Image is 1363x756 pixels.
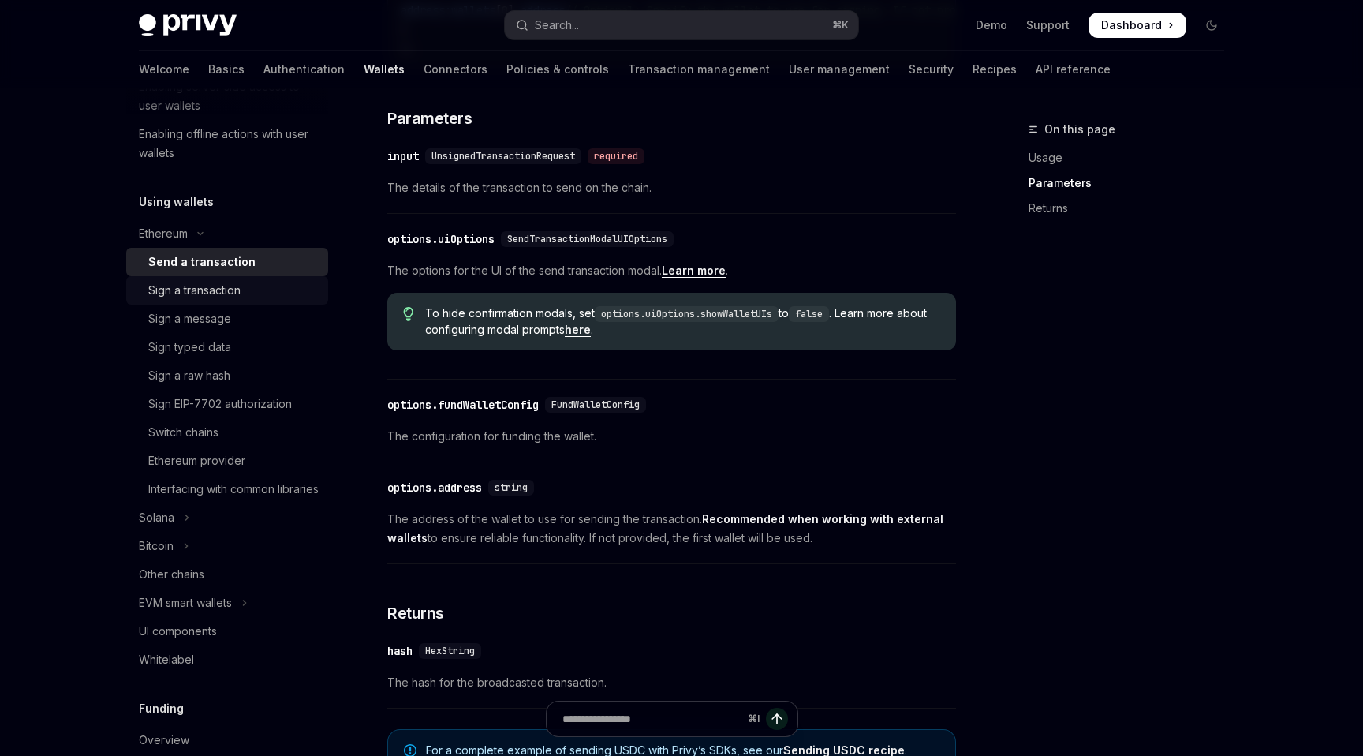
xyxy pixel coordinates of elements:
div: Switch chains [148,423,218,442]
span: HexString [425,645,475,657]
div: Whitelabel [139,650,194,669]
span: UnsignedTransactionRequest [431,150,575,163]
a: UI components [126,617,328,646]
button: Toggle Ethereum section [126,219,328,248]
a: Welcome [139,51,189,88]
a: Policies & controls [506,51,609,88]
span: On this page [1044,120,1115,139]
a: Learn more [662,264,726,278]
a: Wallets [364,51,405,88]
a: Sign a raw hash [126,361,328,390]
span: SendTransactionModalUIOptions [507,233,667,245]
a: Basics [208,51,245,88]
div: options.fundWalletConfig [387,397,539,413]
div: Search... [535,16,579,35]
span: string [495,481,528,494]
div: required [588,148,644,164]
div: Overview [139,731,189,750]
span: The address of the wallet to use for sending the transaction. to ensure reliable functionality. I... [387,510,956,548]
div: Send a transaction [148,253,256,271]
div: options.uiOptions [387,231,495,247]
svg: Tip [403,307,414,321]
a: Dashboard [1089,13,1186,38]
a: Returns [1029,196,1237,221]
div: Sign a transaction [148,281,241,300]
div: input [387,148,419,164]
a: Other chains [126,560,328,589]
a: Security [909,51,954,88]
div: Solana [139,508,174,527]
a: Send a transaction [126,248,328,276]
a: Support [1026,17,1070,33]
a: API reference [1036,51,1111,88]
div: Enabling offline actions with user wallets [139,125,319,163]
a: here [565,323,591,337]
div: Bitcoin [139,537,174,556]
button: Toggle Solana section [126,503,328,532]
div: Ethereum [139,224,188,243]
a: Demo [976,17,1007,33]
code: false [789,306,829,322]
span: The configuration for funding the wallet. [387,427,956,446]
button: Toggle EVM smart wallets section [126,589,328,617]
div: Sign EIP-7702 authorization [148,395,292,414]
button: Open search [505,11,858,39]
a: Switch chains [126,418,328,447]
button: Toggle dark mode [1199,13,1224,38]
a: Sign EIP-7702 authorization [126,390,328,418]
span: Returns [387,602,444,624]
span: To hide confirmation modals, set to . Learn more about configuring modal prompts . [425,305,940,338]
div: EVM smart wallets [139,593,232,612]
a: Usage [1029,145,1237,170]
a: Connectors [424,51,487,88]
input: Ask a question... [562,702,741,736]
a: Ethereum provider [126,447,328,475]
h5: Using wallets [139,193,214,211]
a: Authentication [263,51,345,88]
img: dark logo [139,14,237,36]
div: Sign a raw hash [148,366,230,385]
div: Other chains [139,565,204,584]
div: options.address [387,480,482,496]
a: Interfacing with common libraries [126,475,328,503]
a: Sign typed data [126,333,328,361]
button: Toggle Bitcoin section [126,532,328,560]
div: Interfacing with common libraries [148,480,319,499]
div: Sign a message [148,309,231,328]
a: Recipes [973,51,1017,88]
a: Transaction management [628,51,770,88]
a: Whitelabel [126,646,328,674]
span: The details of the transaction to send on the chain. [387,178,956,197]
code: options.uiOptions.showWalletUIs [595,306,779,322]
a: User management [789,51,890,88]
span: Dashboard [1101,17,1162,33]
span: Parameters [387,107,472,129]
span: FundWalletConfig [551,399,640,411]
div: hash [387,643,413,659]
div: Ethereum provider [148,451,245,470]
a: Sign a message [126,305,328,333]
a: Enabling offline actions with user wallets [126,120,328,167]
span: ⌘ K [832,19,849,32]
span: The hash for the broadcasted transaction. [387,673,956,692]
a: Overview [126,726,328,754]
h5: Funding [139,699,184,718]
button: Send message [766,708,788,730]
div: UI components [139,622,217,641]
a: Sign a transaction [126,276,328,305]
a: Parameters [1029,170,1237,196]
span: The options for the UI of the send transaction modal. . [387,261,956,280]
div: Sign typed data [148,338,231,357]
